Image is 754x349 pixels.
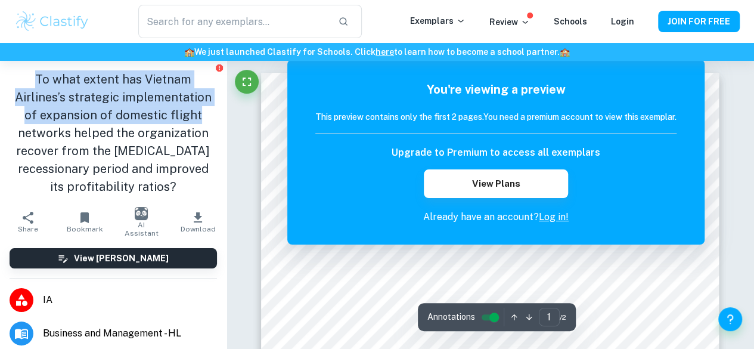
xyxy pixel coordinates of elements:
[138,5,329,38] input: Search for any exemplars...
[184,47,194,57] span: 🏫
[10,70,217,196] h1: To what extent has Vietnam Airlines’s strategic implementation of expansion of domestic flight ne...
[560,47,570,57] span: 🏫
[170,205,226,239] button: Download
[718,307,742,331] button: Help and Feedback
[658,11,740,32] button: JOIN FOR FREE
[10,248,217,268] button: View [PERSON_NAME]
[43,326,217,341] span: Business and Management - HL
[67,225,103,233] span: Bookmark
[489,16,530,29] p: Review
[135,207,148,220] img: AI Assistant
[392,146,600,160] h6: Upgrade to Premium to access all exemplars
[427,311,475,323] span: Annotations
[376,47,394,57] a: here
[539,211,569,223] a: Log in!
[43,293,217,307] span: IA
[181,225,216,233] span: Download
[611,17,634,26] a: Login
[74,252,169,265] h6: View [PERSON_NAME]
[410,14,466,27] p: Exemplars
[315,110,677,123] h6: This preview contains only the first 2 pages. You need a premium account to view this exemplar.
[560,312,566,323] span: / 2
[2,45,752,58] h6: We just launched Clastify for Schools. Click to learn how to become a school partner.
[113,205,170,239] button: AI Assistant
[120,221,163,237] span: AI Assistant
[315,81,677,98] h5: You're viewing a preview
[235,70,259,94] button: Fullscreen
[57,205,113,239] button: Bookmark
[215,63,224,72] button: Report issue
[14,10,90,33] img: Clastify logo
[424,169,568,198] button: View Plans
[315,210,677,224] p: Already have an account?
[554,17,587,26] a: Schools
[18,225,38,233] span: Share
